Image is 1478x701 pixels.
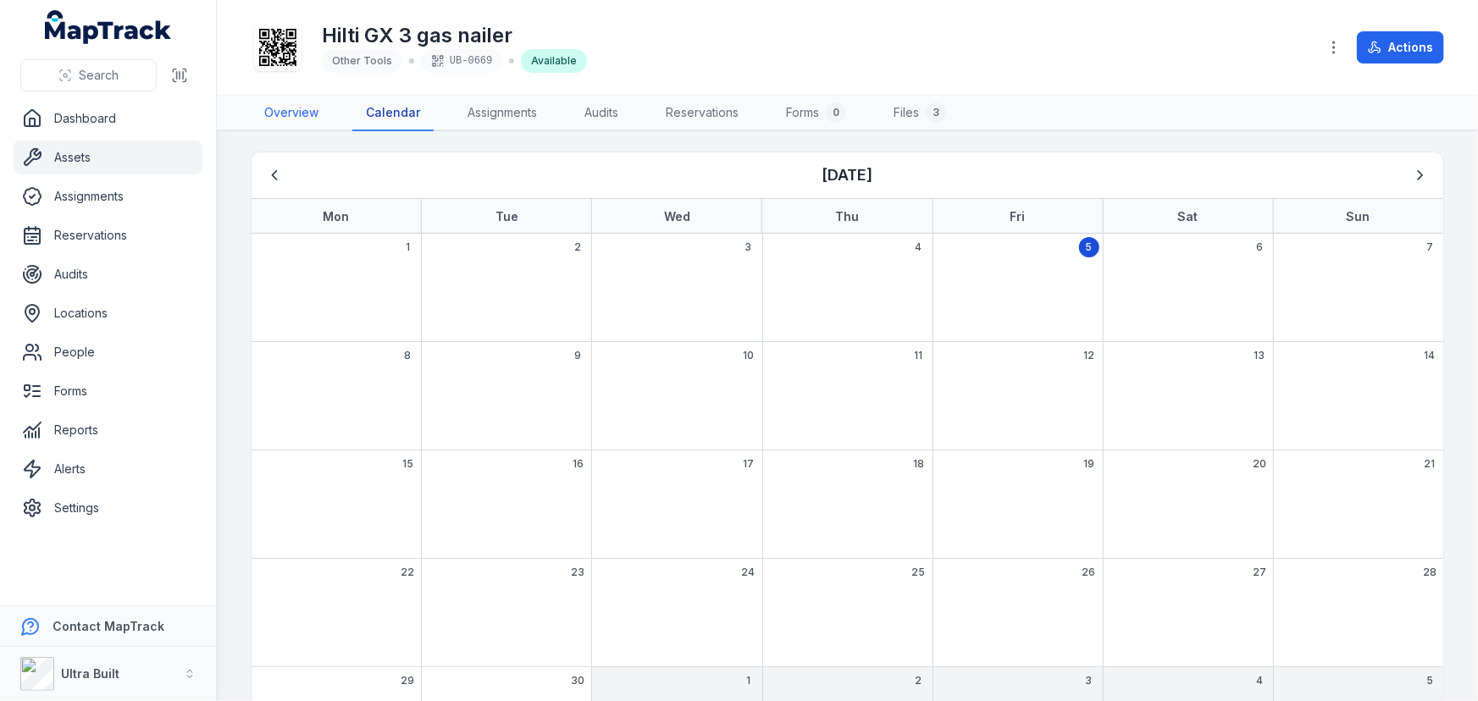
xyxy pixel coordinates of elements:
[574,349,581,362] span: 9
[746,674,750,687] span: 1
[822,163,873,187] h3: [DATE]
[745,240,752,254] span: 3
[835,209,859,224] strong: Thu
[772,96,860,131] a: Forms0
[402,457,413,471] span: 15
[14,257,202,291] a: Audits
[79,67,119,84] span: Search
[743,457,754,471] span: 17
[1357,31,1444,63] button: Actions
[573,457,584,471] span: 16
[20,59,157,91] button: Search
[1423,566,1436,579] span: 28
[322,22,587,49] h1: Hilti GX 3 gas nailer
[1425,457,1436,471] span: 21
[324,209,350,224] strong: Mon
[1426,674,1433,687] span: 5
[1253,566,1266,579] span: 27
[742,566,756,579] span: 24
[743,349,754,362] span: 10
[14,102,202,135] a: Dashboard
[14,452,202,486] a: Alerts
[251,96,332,131] a: Overview
[401,674,414,687] span: 29
[880,96,960,131] a: Files3
[571,566,584,579] span: 23
[915,349,923,362] span: 11
[14,179,202,213] a: Assignments
[332,54,392,67] span: Other Tools
[45,10,172,44] a: MapTrack
[1256,674,1263,687] span: 4
[913,457,924,471] span: 18
[454,96,551,131] a: Assignments
[14,141,202,174] a: Assets
[664,209,690,224] strong: Wed
[1404,159,1436,191] button: Next
[926,102,946,123] div: 3
[1253,457,1266,471] span: 20
[652,96,752,131] a: Reservations
[14,296,202,330] a: Locations
[1010,209,1026,224] strong: Fri
[14,218,202,252] a: Reservations
[1178,209,1198,224] strong: Sat
[14,335,202,369] a: People
[14,374,202,408] a: Forms
[14,491,202,525] a: Settings
[1425,349,1436,362] span: 14
[574,240,581,254] span: 2
[404,349,411,362] span: 8
[406,240,410,254] span: 1
[258,159,291,191] button: Previous
[352,96,434,131] a: Calendar
[1347,209,1370,224] strong: Sun
[916,240,922,254] span: 4
[571,674,584,687] span: 30
[571,96,632,131] a: Audits
[1256,240,1263,254] span: 6
[1083,457,1094,471] span: 19
[401,566,414,579] span: 22
[14,413,202,447] a: Reports
[1083,349,1094,362] span: 12
[916,674,922,687] span: 2
[912,566,926,579] span: 25
[826,102,846,123] div: 0
[61,666,119,681] strong: Ultra Built
[1086,240,1093,254] span: 5
[53,619,164,633] strong: Contact MapTrack
[1254,349,1265,362] span: 13
[1082,566,1096,579] span: 26
[495,209,518,224] strong: Tue
[521,49,587,73] div: Available
[1086,674,1093,687] span: 3
[421,49,502,73] div: UB-0669
[1426,240,1433,254] span: 7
